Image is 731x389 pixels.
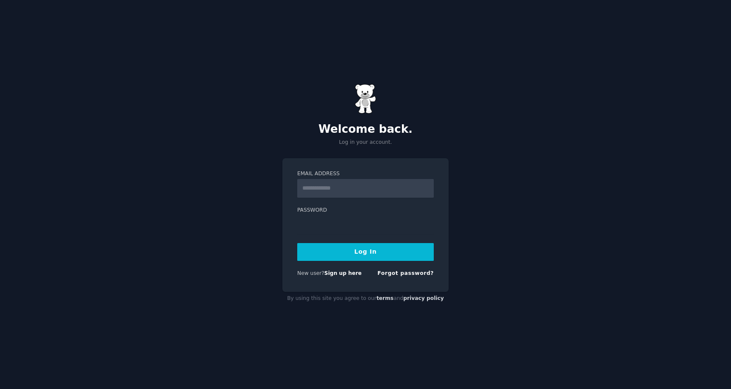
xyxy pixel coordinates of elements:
[297,243,434,261] button: Log In
[297,270,324,276] span: New user?
[282,292,449,305] div: By using this site you agree to our and
[297,207,434,214] label: Password
[377,270,434,276] a: Forgot password?
[403,295,444,301] a: privacy policy
[355,84,376,114] img: Gummy Bear
[282,139,449,146] p: Log in your account.
[297,170,434,178] label: Email Address
[377,295,393,301] a: terms
[324,270,362,276] a: Sign up here
[282,123,449,136] h2: Welcome back.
